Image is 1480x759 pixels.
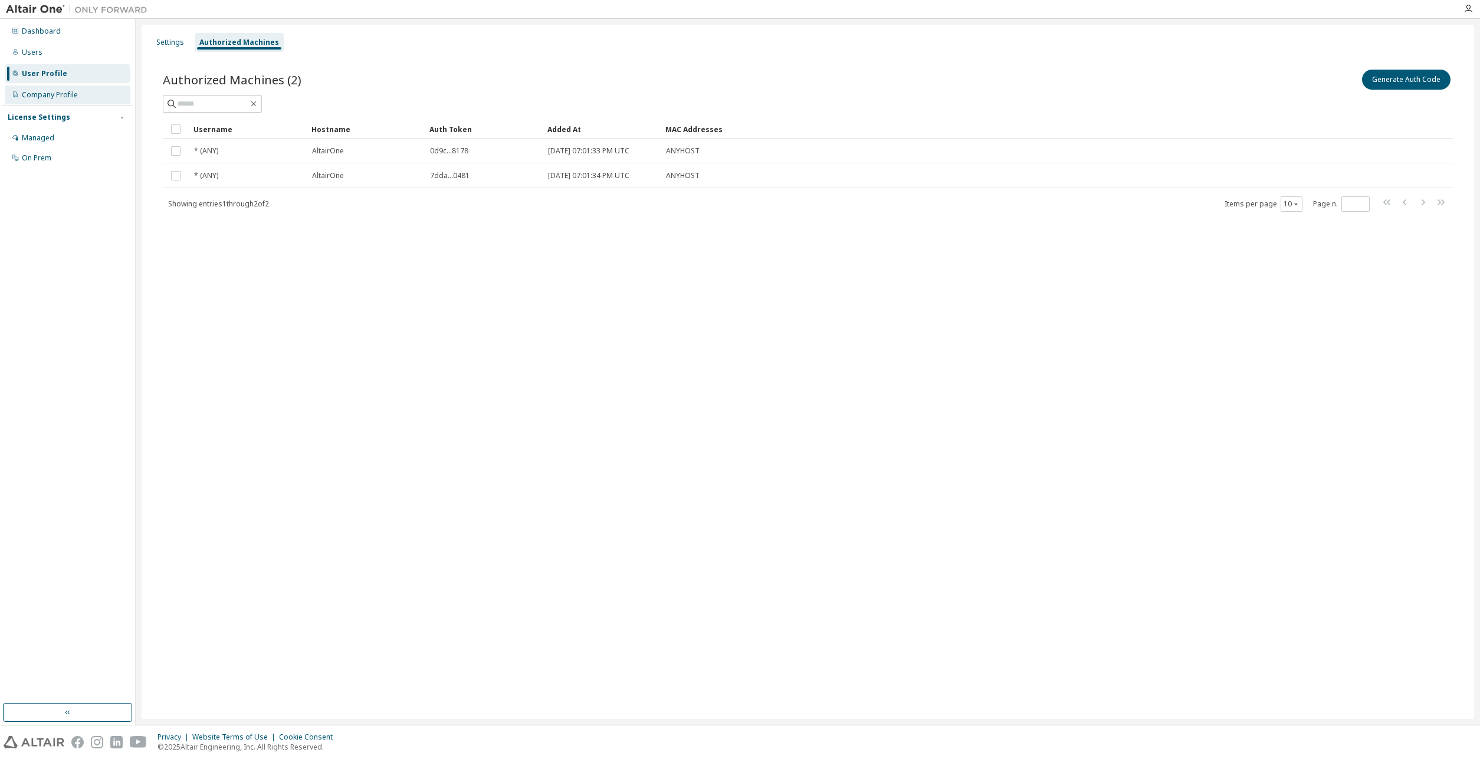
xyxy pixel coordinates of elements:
span: [DATE] 07:01:34 PM UTC [548,171,629,180]
span: 0d9c...8178 [430,146,468,156]
div: Auth Token [429,120,538,139]
img: altair_logo.svg [4,736,64,748]
div: On Prem [22,153,51,163]
div: MAC Addresses [665,120,1329,139]
span: 7dda...0481 [430,171,470,180]
span: ANYHOST [666,171,700,180]
img: linkedin.svg [110,736,123,748]
div: Username [193,120,302,139]
p: © 2025 Altair Engineering, Inc. All Rights Reserved. [157,742,340,752]
div: Settings [156,38,184,47]
span: Authorized Machines (2) [163,71,301,88]
div: Cookie Consent [279,732,340,742]
div: Users [22,48,42,57]
div: Dashboard [22,27,61,36]
button: 10 [1284,199,1299,209]
div: Added At [547,120,656,139]
span: AltairOne [312,146,344,156]
button: Generate Auth Code [1362,70,1451,90]
div: Managed [22,133,54,143]
span: ANYHOST [666,146,700,156]
img: youtube.svg [130,736,147,748]
div: Authorized Machines [199,38,279,47]
div: Company Profile [22,90,78,100]
span: AltairOne [312,171,344,180]
span: Showing entries 1 through 2 of 2 [168,199,269,209]
span: Page n. [1313,196,1370,212]
div: Website Terms of Use [192,732,279,742]
img: Altair One [6,4,153,15]
div: User Profile [22,69,67,78]
span: * (ANY) [194,171,218,180]
img: instagram.svg [91,736,103,748]
span: [DATE] 07:01:33 PM UTC [548,146,629,156]
div: Privacy [157,732,192,742]
span: Items per page [1225,196,1302,212]
div: Hostname [311,120,420,139]
span: * (ANY) [194,146,218,156]
img: facebook.svg [71,736,84,748]
div: License Settings [8,113,70,122]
